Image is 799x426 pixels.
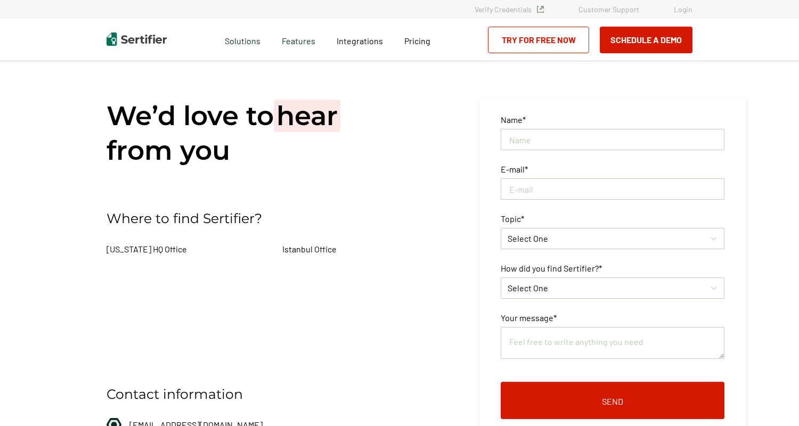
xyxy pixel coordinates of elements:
[225,33,260,46] span: Solutions
[107,32,167,46] img: Sertifier | Digital Credentialing Platform
[501,212,524,225] span: Topic*
[508,283,548,293] span: Select One
[404,36,430,46] span: Pricing
[501,382,724,419] button: Send
[488,27,589,53] a: Try for Free Now
[282,33,315,46] span: Features
[537,6,544,13] img: Verified
[501,261,602,275] span: How did you find Sertifier?*
[602,397,623,406] span: Send
[501,162,528,176] span: E-mail*
[107,208,388,229] p: Where to find Sertifier?
[107,99,388,168] h1: We’d love to from you
[475,5,544,14] a: Verify Credentials
[501,113,526,126] span: Name*
[282,242,426,256] span: Istanbul Office
[501,311,557,324] span: Your message*
[508,233,548,243] span: Select One
[274,100,340,132] span: hear
[501,178,724,200] input: E-mail
[404,33,430,46] a: Pricing
[674,5,692,14] a: Login
[107,383,388,405] p: Contact information
[337,33,383,46] a: Integrations
[337,36,383,46] span: Integrations
[578,5,639,14] a: Customer Support
[501,129,724,150] input: Name
[107,242,250,256] span: [US_STATE] HQ Office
